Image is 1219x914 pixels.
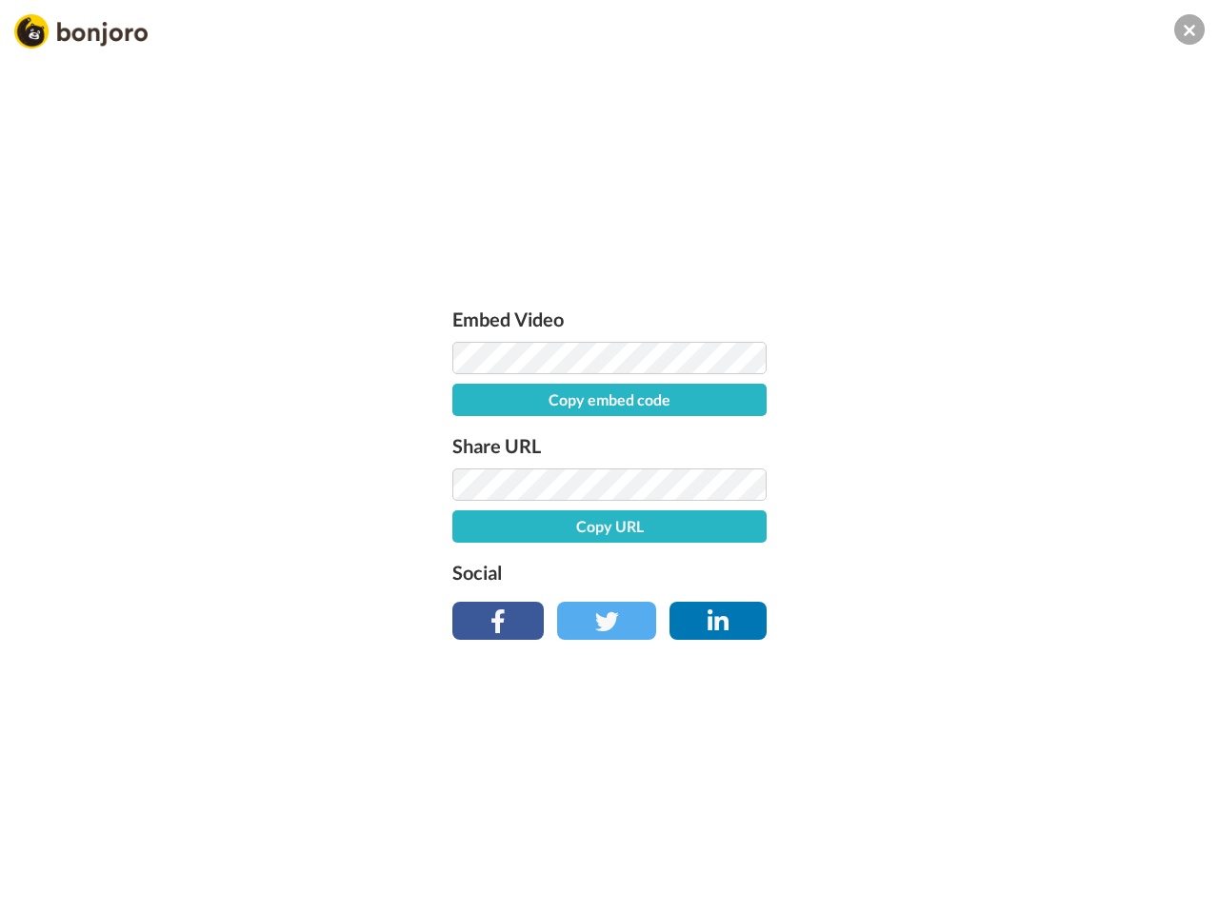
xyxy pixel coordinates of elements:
[452,384,767,416] button: Copy embed code
[452,557,767,587] label: Social
[452,510,767,543] button: Copy URL
[14,14,148,49] img: Bonjoro Logo
[452,304,767,334] label: Embed Video
[452,430,767,461] label: Share URL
